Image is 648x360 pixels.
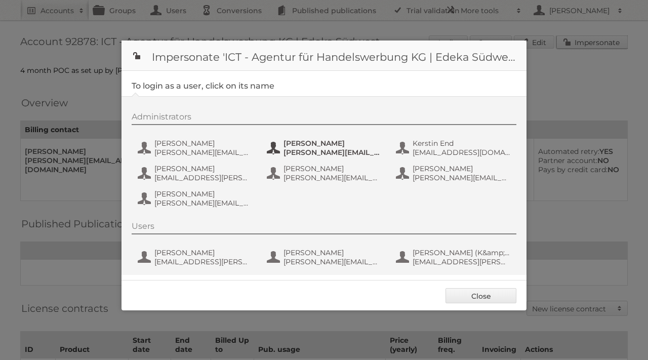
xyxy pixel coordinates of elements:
button: [PERSON_NAME] [EMAIL_ADDRESS][PERSON_NAME][DOMAIN_NAME] [137,247,256,267]
legend: To login as a user, click on its name [132,81,274,91]
button: [PERSON_NAME] [EMAIL_ADDRESS][PERSON_NAME][DOMAIN_NAME] [137,163,256,183]
span: Kerstin End [413,139,511,148]
span: [EMAIL_ADDRESS][PERSON_NAME][DOMAIN_NAME] [154,257,253,266]
span: [PERSON_NAME] [283,164,382,173]
button: [PERSON_NAME] [PERSON_NAME][EMAIL_ADDRESS][PERSON_NAME][DOMAIN_NAME] [395,163,514,183]
span: [PERSON_NAME][EMAIL_ADDRESS][PERSON_NAME][DOMAIN_NAME] [154,198,253,208]
button: [PERSON_NAME] [PERSON_NAME][EMAIL_ADDRESS][PERSON_NAME][DOMAIN_NAME] [137,138,256,158]
span: [EMAIL_ADDRESS][DOMAIN_NAME] [413,148,511,157]
span: [PERSON_NAME] [154,139,253,148]
button: Kerstin End [EMAIL_ADDRESS][DOMAIN_NAME] [395,138,514,158]
span: [PERSON_NAME][EMAIL_ADDRESS][PERSON_NAME][DOMAIN_NAME] [283,257,382,266]
span: [EMAIL_ADDRESS][PERSON_NAME][DOMAIN_NAME] [413,257,511,266]
span: [PERSON_NAME] [154,189,253,198]
span: [PERSON_NAME][EMAIL_ADDRESS][PERSON_NAME][DOMAIN_NAME] [283,173,382,182]
span: [PERSON_NAME] [154,164,253,173]
span: [PERSON_NAME][EMAIL_ADDRESS][PERSON_NAME][DOMAIN_NAME] [413,173,511,182]
button: [PERSON_NAME] [PERSON_NAME][EMAIL_ADDRESS][PERSON_NAME][DOMAIN_NAME] [137,188,256,209]
span: [PERSON_NAME] [283,139,382,148]
span: [PERSON_NAME] [413,164,511,173]
span: [PERSON_NAME] (K&amp;D) [413,248,511,257]
a: Close [445,288,516,303]
button: [PERSON_NAME] (K&amp;D) [EMAIL_ADDRESS][PERSON_NAME][DOMAIN_NAME] [395,247,514,267]
div: Administrators [132,112,516,125]
span: [EMAIL_ADDRESS][PERSON_NAME][DOMAIN_NAME] [154,173,253,182]
h1: Impersonate 'ICT - Agentur für Handelswerbung KG | Edeka Südwest' [121,41,526,71]
span: [PERSON_NAME][EMAIL_ADDRESS][PERSON_NAME][DOMAIN_NAME] [154,148,253,157]
div: Users [132,221,516,234]
button: [PERSON_NAME] [PERSON_NAME][EMAIL_ADDRESS][PERSON_NAME][DOMAIN_NAME] [266,138,385,158]
button: [PERSON_NAME] [PERSON_NAME][EMAIL_ADDRESS][PERSON_NAME][DOMAIN_NAME] [266,247,385,267]
span: [PERSON_NAME][EMAIL_ADDRESS][PERSON_NAME][DOMAIN_NAME] [283,148,382,157]
span: [PERSON_NAME] [283,248,382,257]
button: [PERSON_NAME] [PERSON_NAME][EMAIL_ADDRESS][PERSON_NAME][DOMAIN_NAME] [266,163,385,183]
span: [PERSON_NAME] [154,248,253,257]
